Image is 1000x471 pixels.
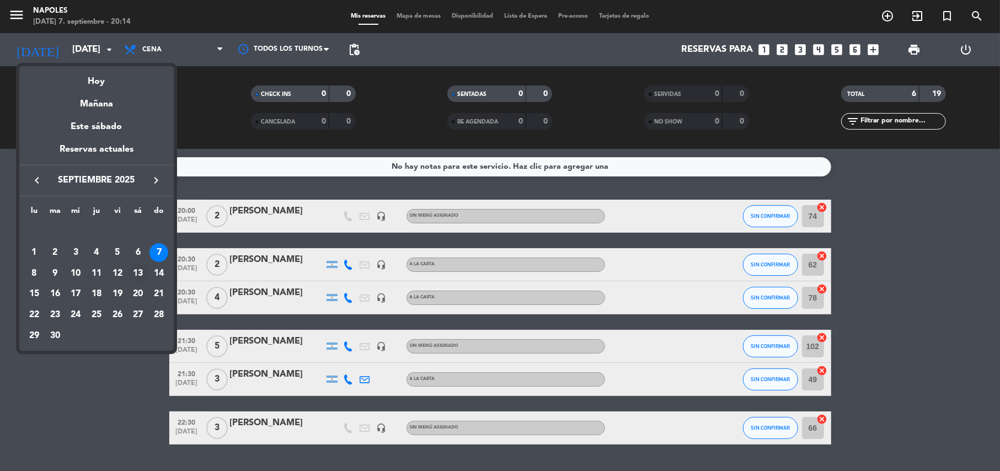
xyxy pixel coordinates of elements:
[65,205,86,222] th: miércoles
[128,242,149,263] td: 6 de septiembre de 2025
[45,283,66,304] td: 16 de septiembre de 2025
[66,243,85,262] div: 3
[24,283,45,304] td: 15 de septiembre de 2025
[149,264,168,283] div: 14
[87,264,106,283] div: 11
[86,205,107,222] th: jueves
[24,325,45,346] td: 29 de septiembre de 2025
[108,264,127,283] div: 12
[108,306,127,324] div: 26
[65,304,86,325] td: 24 de septiembre de 2025
[65,283,86,304] td: 17 de septiembre de 2025
[86,283,107,304] td: 18 de septiembre de 2025
[146,173,166,188] button: keyboard_arrow_right
[24,304,45,325] td: 22 de septiembre de 2025
[128,263,149,284] td: 13 de septiembre de 2025
[24,205,45,222] th: lunes
[19,66,174,89] div: Hoy
[24,263,45,284] td: 8 de septiembre de 2025
[108,285,127,303] div: 19
[87,285,106,303] div: 18
[107,263,128,284] td: 12 de septiembre de 2025
[149,243,168,262] div: 7
[107,283,128,304] td: 19 de septiembre de 2025
[86,242,107,263] td: 4 de septiembre de 2025
[25,327,44,345] div: 29
[24,242,45,263] td: 1 de septiembre de 2025
[86,304,107,325] td: 25 de septiembre de 2025
[129,306,147,324] div: 27
[45,325,66,346] td: 30 de septiembre de 2025
[149,174,163,187] i: keyboard_arrow_right
[129,285,147,303] div: 20
[107,205,128,222] th: viernes
[148,263,169,284] td: 14 de septiembre de 2025
[148,242,169,263] td: 7 de septiembre de 2025
[30,174,44,187] i: keyboard_arrow_left
[128,205,149,222] th: sábado
[19,142,174,165] div: Reservas actuales
[46,285,65,303] div: 16
[108,243,127,262] div: 5
[65,263,86,284] td: 10 de septiembre de 2025
[45,263,66,284] td: 9 de septiembre de 2025
[86,263,107,284] td: 11 de septiembre de 2025
[27,173,47,188] button: keyboard_arrow_left
[149,285,168,303] div: 21
[25,243,44,262] div: 1
[128,283,149,304] td: 20 de septiembre de 2025
[25,285,44,303] div: 15
[66,264,85,283] div: 10
[149,306,168,324] div: 28
[66,306,85,324] div: 24
[87,243,106,262] div: 4
[65,242,86,263] td: 3 de septiembre de 2025
[148,304,169,325] td: 28 de septiembre de 2025
[45,304,66,325] td: 23 de septiembre de 2025
[129,264,147,283] div: 13
[19,89,174,111] div: Mañana
[87,306,106,324] div: 25
[148,283,169,304] td: 21 de septiembre de 2025
[66,285,85,303] div: 17
[46,327,65,345] div: 30
[148,205,169,222] th: domingo
[47,173,146,188] span: septiembre 2025
[46,264,65,283] div: 9
[107,304,128,325] td: 26 de septiembre de 2025
[45,205,66,222] th: martes
[46,243,65,262] div: 2
[25,264,44,283] div: 8
[24,221,169,242] td: SEP.
[107,242,128,263] td: 5 de septiembre de 2025
[129,243,147,262] div: 6
[25,306,44,324] div: 22
[128,304,149,325] td: 27 de septiembre de 2025
[19,111,174,142] div: Este sábado
[46,306,65,324] div: 23
[45,242,66,263] td: 2 de septiembre de 2025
